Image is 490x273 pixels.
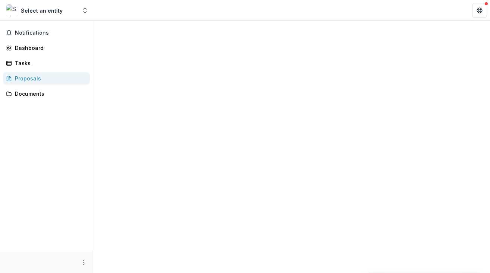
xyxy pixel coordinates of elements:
a: Proposals [3,72,90,85]
div: Dashboard [15,44,84,52]
button: More [79,258,88,267]
div: Tasks [15,59,84,67]
a: Dashboard [3,42,90,54]
button: Notifications [3,27,90,39]
img: Select an entity [6,4,18,16]
span: Notifications [15,30,87,36]
button: Get Help [472,3,487,18]
div: Proposals [15,74,84,82]
div: Documents [15,90,84,98]
a: Documents [3,88,90,100]
div: Select an entity [21,7,63,15]
a: Tasks [3,57,90,69]
button: Open entity switcher [80,3,90,18]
